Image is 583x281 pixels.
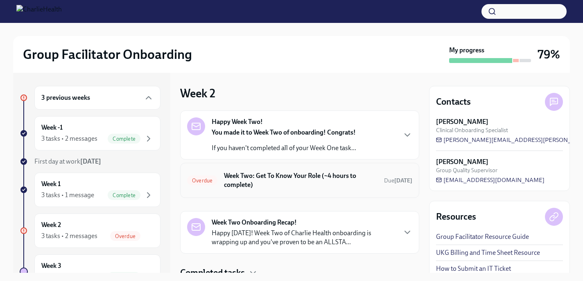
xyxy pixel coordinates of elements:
[384,177,412,184] span: Due
[436,96,471,108] h4: Contacts
[212,218,297,227] strong: Week Two Onboarding Recap!
[187,178,217,184] span: Overdue
[436,248,540,257] a: UKG Billing and Time Sheet Resource
[16,5,62,18] img: CharlieHealth
[436,232,529,241] a: Group Facilitator Resource Guide
[34,157,101,165] span: First day at work
[20,173,160,207] a: Week 13 tasks • 1 messageComplete
[436,117,488,126] strong: [PERSON_NAME]
[41,261,61,270] h6: Week 3
[436,264,511,273] a: How to Submit an IT Ticket
[436,126,508,134] span: Clinical Onboarding Specialist
[41,232,97,241] div: 3 tasks • 2 messages
[538,47,560,62] h3: 79%
[41,123,63,132] h6: Week -1
[20,214,160,248] a: Week 23 tasks • 2 messagesOverdue
[187,170,412,191] a: OverdueWeek Two: Get To Know Your Role (~4 hours to complete)Due[DATE]
[20,116,160,151] a: Week -13 tasks • 2 messagesComplete
[436,157,488,166] strong: [PERSON_NAME]
[41,134,97,143] div: 3 tasks • 2 messages
[436,166,497,174] span: Group Quality Supervisor
[34,86,160,110] div: 3 previous weeks
[41,93,90,102] h6: 3 previous weeks
[180,267,245,279] h4: Completed tasks
[41,180,61,189] h6: Week 1
[41,220,61,229] h6: Week 2
[23,46,192,63] h2: Group Facilitator Onboarding
[41,191,94,200] div: 3 tasks • 1 message
[212,128,356,136] strong: You made it to Week Two of onboarding! Congrats!
[436,176,545,184] a: [EMAIL_ADDRESS][DOMAIN_NAME]
[212,229,396,247] p: Happy [DATE]! Week Two of Charlie Health onboarding is wrapping up and you've proven to be an ALL...
[224,171,377,189] h6: Week Two: Get To Know Your Role (~4 hours to complete)
[212,144,356,153] p: If you haven't completed all of your Week One task...
[180,267,419,279] div: Completed tasks
[108,192,140,198] span: Complete
[20,157,160,166] a: First day at work[DATE]
[384,177,412,184] span: August 12th, 2025 09:00
[212,117,263,126] strong: Happy Week Two!
[394,177,412,184] strong: [DATE]
[436,211,476,223] h4: Resources
[80,157,101,165] strong: [DATE]
[110,233,140,239] span: Overdue
[449,46,484,55] strong: My progress
[108,136,140,142] span: Complete
[180,86,215,101] h3: Week 2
